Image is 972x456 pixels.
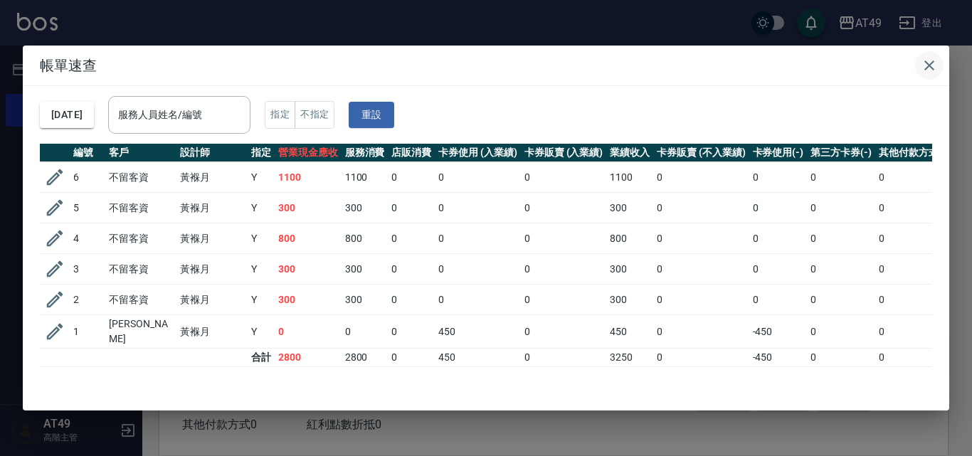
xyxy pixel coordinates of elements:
[606,223,653,254] td: 800
[275,254,342,285] td: 300
[875,285,953,315] td: 0
[70,315,105,349] td: 1
[295,101,334,129] button: 不指定
[342,254,389,285] td: 300
[248,223,275,254] td: Y
[176,254,248,285] td: 黃褓月
[807,254,875,285] td: 0
[653,349,749,367] td: 0
[749,349,808,367] td: -450
[749,315,808,349] td: -450
[275,193,342,223] td: 300
[749,254,808,285] td: 0
[70,254,105,285] td: 3
[606,144,653,162] th: 業績收入
[388,285,435,315] td: 0
[521,349,607,367] td: 0
[70,162,105,193] td: 6
[807,193,875,223] td: 0
[606,285,653,315] td: 300
[176,315,248,349] td: 黃褓月
[342,193,389,223] td: 300
[349,102,394,128] button: 重設
[342,223,389,254] td: 800
[653,193,749,223] td: 0
[606,254,653,285] td: 300
[388,162,435,193] td: 0
[105,193,176,223] td: 不留客資
[40,102,94,128] button: [DATE]
[606,349,653,367] td: 3250
[275,162,342,193] td: 1100
[388,193,435,223] td: 0
[388,144,435,162] th: 店販消費
[435,144,521,162] th: 卡券使用 (入業績)
[248,162,275,193] td: Y
[521,193,607,223] td: 0
[248,193,275,223] td: Y
[176,162,248,193] td: 黃褓月
[807,144,875,162] th: 第三方卡券(-)
[653,162,749,193] td: 0
[807,315,875,349] td: 0
[176,285,248,315] td: 黃褓月
[342,349,389,367] td: 2800
[749,285,808,315] td: 0
[176,193,248,223] td: 黃褓月
[70,144,105,162] th: 編號
[388,349,435,367] td: 0
[807,223,875,254] td: 0
[807,285,875,315] td: 0
[606,193,653,223] td: 300
[176,144,248,162] th: 設計師
[248,349,275,367] td: 合計
[435,162,521,193] td: 0
[807,162,875,193] td: 0
[749,193,808,223] td: 0
[70,285,105,315] td: 2
[875,315,953,349] td: 0
[435,254,521,285] td: 0
[875,349,953,367] td: 0
[105,144,176,162] th: 客戶
[653,254,749,285] td: 0
[749,162,808,193] td: 0
[23,46,949,85] h2: 帳單速查
[388,315,435,349] td: 0
[606,162,653,193] td: 1100
[521,254,607,285] td: 0
[749,223,808,254] td: 0
[105,285,176,315] td: 不留客資
[342,162,389,193] td: 1100
[521,162,607,193] td: 0
[435,285,521,315] td: 0
[653,144,749,162] th: 卡券販賣 (不入業績)
[105,223,176,254] td: 不留客資
[342,315,389,349] td: 0
[275,223,342,254] td: 800
[70,193,105,223] td: 5
[435,349,521,367] td: 450
[248,315,275,349] td: Y
[275,349,342,367] td: 2800
[521,144,607,162] th: 卡券販賣 (入業績)
[248,144,275,162] th: 指定
[248,254,275,285] td: Y
[388,223,435,254] td: 0
[105,162,176,193] td: 不留客資
[176,223,248,254] td: 黃褓月
[807,349,875,367] td: 0
[875,193,953,223] td: 0
[521,285,607,315] td: 0
[275,285,342,315] td: 300
[875,223,953,254] td: 0
[435,315,521,349] td: 450
[70,223,105,254] td: 4
[875,144,953,162] th: 其他付款方式(-)
[653,285,749,315] td: 0
[749,144,808,162] th: 卡券使用(-)
[875,162,953,193] td: 0
[265,101,295,129] button: 指定
[606,315,653,349] td: 450
[521,223,607,254] td: 0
